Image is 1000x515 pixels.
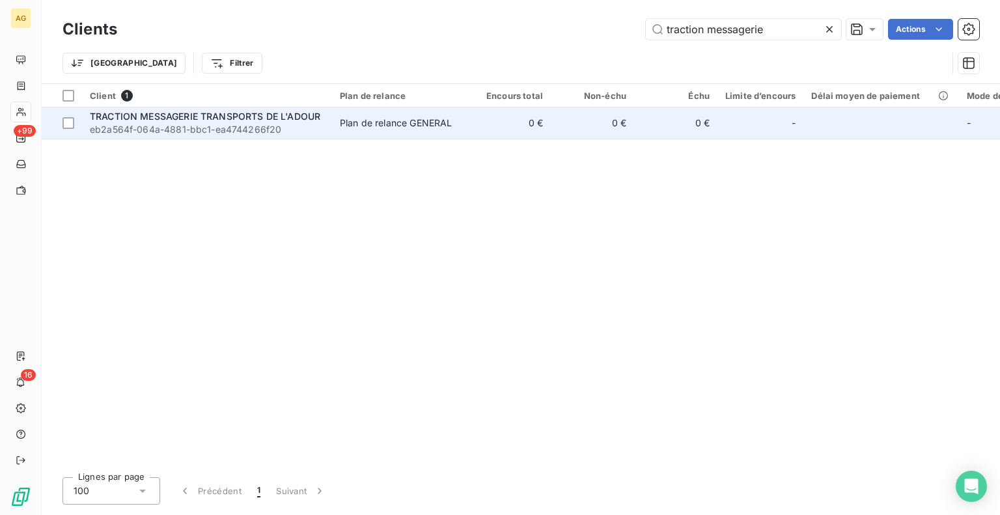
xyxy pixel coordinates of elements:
[90,111,320,122] span: TRACTION MESSAGERIE TRANSPORTS DE L'ADOUR
[475,90,543,101] div: Encours total
[551,107,634,139] td: 0 €
[62,53,186,74] button: [GEOGRAPHIC_DATA]
[202,53,262,74] button: Filtrer
[956,471,987,502] div: Open Intercom Messenger
[90,123,324,136] span: eb2a564f-064a-4881-bbc1-ea4744266f20
[10,486,31,507] img: Logo LeanPay
[967,117,971,128] span: -
[792,117,796,130] span: -
[21,369,36,381] span: 16
[646,19,841,40] input: Rechercher
[467,107,551,139] td: 0 €
[888,19,953,40] button: Actions
[340,117,452,130] div: Plan de relance GENERAL
[121,90,133,102] span: 1
[725,90,796,101] div: Limite d’encours
[90,90,116,101] span: Client
[559,90,626,101] div: Non-échu
[62,18,117,41] h3: Clients
[257,484,260,497] span: 1
[14,125,36,137] span: +99
[642,90,710,101] div: Échu
[268,477,334,505] button: Suivant
[811,90,951,101] div: Délai moyen de paiement
[249,477,268,505] button: 1
[10,8,31,29] div: AG
[171,477,249,505] button: Précédent
[340,90,460,101] div: Plan de relance
[634,107,717,139] td: 0 €
[74,484,89,497] span: 100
